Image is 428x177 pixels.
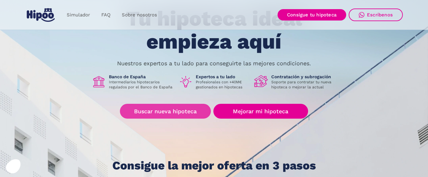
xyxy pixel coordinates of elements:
p: Soporte para contratar tu nueva hipoteca o mejorar la actual [271,80,336,90]
a: Escríbenos [349,9,403,21]
p: Intermediarios hipotecarios regulados por el Banco de España [109,80,174,90]
h1: Consigue la mejor oferta en 3 pasos [112,159,316,172]
a: home [25,6,56,24]
h1: Expertos a tu lado [196,74,249,80]
a: Sobre nosotros [116,9,163,21]
a: Buscar nueva hipoteca [120,104,211,119]
p: Nuestros expertos a tu lado para conseguirte las mejores condiciones. [117,61,311,66]
h1: Contratación y subrogación [271,74,336,80]
a: FAQ [96,9,116,21]
a: Simulador [61,9,96,21]
h1: Banco de España [109,74,174,80]
div: Escríbenos [367,12,393,18]
a: Consigue tu hipoteca [278,9,346,21]
h1: Tu hipoteca ideal empieza aquí [95,7,333,53]
p: Profesionales con +40M€ gestionados en hipotecas [196,80,249,90]
a: Mejorar mi hipoteca [213,104,308,119]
